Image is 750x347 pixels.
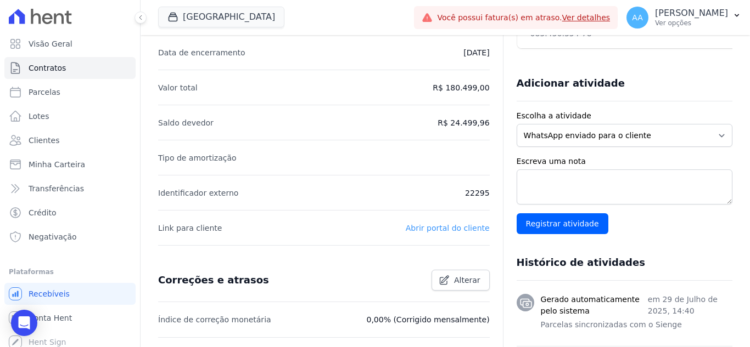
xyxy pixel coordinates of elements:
[158,313,271,326] p: Índice de correção monetária
[632,14,643,21] span: AA
[517,256,645,269] h3: Histórico de atividades
[4,178,136,200] a: Transferências
[29,62,66,73] span: Contratos
[29,87,60,98] span: Parcelas
[4,105,136,127] a: Lotes
[406,224,490,232] a: Abrir portal do cliente
[4,283,136,305] a: Recebíveis
[29,111,49,122] span: Lotes
[158,274,269,287] h3: Correções e atrasos
[158,116,214,129] p: Saldo devedor
[541,319,732,331] p: Parcelas sincronizadas com o Sienge
[158,81,198,94] p: Valor total
[366,313,489,326] p: 0,00% (Corrigido mensalmente)
[158,151,237,164] p: Tipo de amortização
[648,294,732,317] p: em 29 de Julho de 2025, 14:40
[432,270,490,291] a: Alterar
[29,159,85,170] span: Minha Carteira
[517,213,608,234] input: Registrar atividade
[562,13,611,22] a: Ver detalhes
[541,294,648,317] h3: Gerado automaticamente pelo sistema
[158,7,284,27] button: [GEOGRAPHIC_DATA]
[454,275,480,286] span: Alterar
[618,2,750,33] button: AA [PERSON_NAME] Ver opções
[158,186,238,200] p: Identificador externo
[463,46,489,59] p: [DATE]
[29,312,72,323] span: Conta Hent
[4,307,136,329] a: Conta Hent
[29,231,77,242] span: Negativação
[517,77,625,90] h3: Adicionar atividade
[655,19,728,27] p: Ver opções
[4,33,136,55] a: Visão Geral
[9,265,131,278] div: Plataformas
[438,116,489,129] p: R$ 24.499,96
[29,38,72,49] span: Visão Geral
[517,110,732,122] label: Escolha a atividade
[29,183,84,194] span: Transferências
[158,221,222,235] p: Link para cliente
[655,8,728,19] p: [PERSON_NAME]
[29,288,70,299] span: Recebíveis
[4,226,136,248] a: Negativação
[158,46,245,59] p: Data de encerramento
[4,57,136,79] a: Contratos
[437,12,610,24] span: Você possui fatura(s) em atraso.
[465,186,490,200] p: 22295
[4,153,136,175] a: Minha Carteira
[4,129,136,151] a: Clientes
[433,81,489,94] p: R$ 180.499,00
[29,207,57,218] span: Crédito
[517,156,732,167] label: Escreva uma nota
[4,81,136,103] a: Parcelas
[11,310,37,336] div: Open Intercom Messenger
[29,135,59,146] span: Clientes
[4,202,136,224] a: Crédito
